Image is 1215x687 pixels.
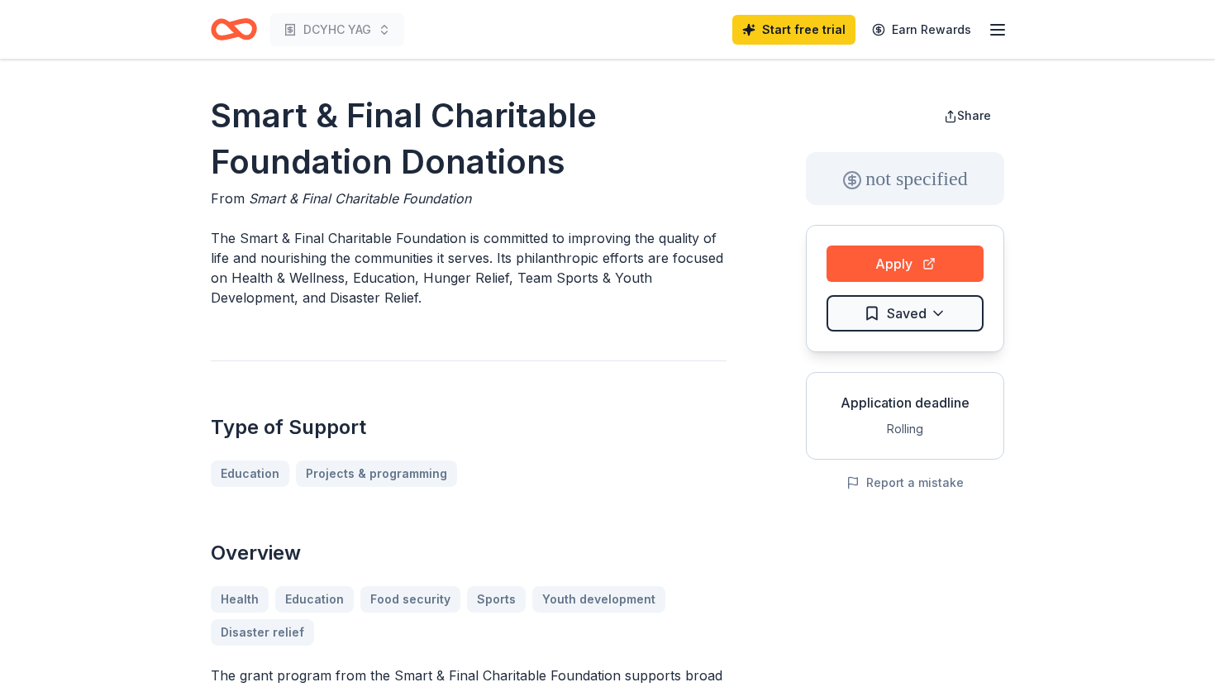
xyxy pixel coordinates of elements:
[827,295,984,332] button: Saved
[296,460,457,487] a: Projects & programming
[820,419,990,439] div: Rolling
[887,303,927,324] span: Saved
[211,460,289,487] a: Education
[806,152,1004,205] div: not specified
[249,190,471,207] span: Smart & Final Charitable Foundation
[820,393,990,413] div: Application deadline
[957,108,991,122] span: Share
[303,20,371,40] span: DCYHC YAG
[211,188,727,208] div: From
[211,10,257,49] a: Home
[732,15,855,45] a: Start free trial
[827,246,984,282] button: Apply
[270,13,404,46] button: DCYHC YAG
[211,228,727,308] p: The Smart & Final Charitable Foundation is committed to improving the quality of life and nourish...
[211,93,727,185] h1: Smart & Final Charitable Foundation Donations
[862,15,981,45] a: Earn Rewards
[931,99,1004,132] button: Share
[846,473,964,493] button: Report a mistake
[211,414,727,441] h2: Type of Support
[211,540,727,566] h2: Overview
